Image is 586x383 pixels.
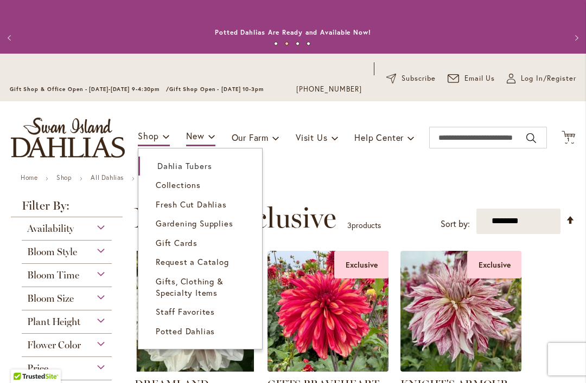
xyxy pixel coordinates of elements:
[267,363,388,374] a: GITTS BRAVEHEART Exclusive
[156,276,224,298] span: Gifts, Clothing & Specialty Items
[138,233,262,252] a: Gift Cards
[562,131,575,145] button: 1
[347,217,381,234] p: products
[27,223,74,235] span: Availability
[567,136,570,143] span: 1
[386,73,436,84] a: Subscribe
[27,269,79,281] span: Bloom Time
[521,73,576,84] span: Log In/Register
[56,173,72,181] a: Shop
[507,73,576,84] a: Log In/Register
[448,73,495,84] a: Email Us
[215,28,371,36] a: Potted Dahlias Are Ready and Available Now!
[135,251,256,372] img: DREAMLAND
[27,246,77,258] span: Bloom Style
[27,339,81,351] span: Flower Color
[10,86,169,93] span: Gift Shop & Office Open - [DATE]-[DATE] 9-4:30pm /
[157,160,212,171] span: Dahlia Tubers
[134,202,336,234] span: New & Exclusive
[307,42,310,46] button: 4 of 4
[186,130,204,141] span: New
[267,251,388,372] img: GITTS BRAVEHEART
[232,132,269,143] span: Our Farm
[464,73,495,84] span: Email Us
[400,363,521,374] a: KNIGHTS ARMOUR Exclusive
[21,173,37,181] a: Home
[156,326,215,336] span: Potted Dahlias
[296,42,300,46] button: 3 of 4
[296,132,327,143] span: Visit Us
[354,132,404,143] span: Help Center
[156,256,229,267] span: Request a Catalog
[285,42,289,46] button: 2 of 4
[441,214,470,234] label: Sort by:
[11,200,123,217] strong: Filter By:
[296,84,362,95] a: [PHONE_NUMBER]
[334,251,388,278] div: Exclusive
[156,218,233,229] span: Gardening Supplies
[156,306,215,317] span: Staff Favorites
[347,220,352,230] span: 3
[274,42,278,46] button: 1 of 4
[91,173,124,181] a: All Dahlias
[402,73,436,84] span: Subscribe
[27,293,74,304] span: Bloom Size
[467,251,521,278] div: Exclusive
[400,251,521,372] img: KNIGHTS ARMOUR
[564,27,586,49] button: Next
[11,118,125,158] a: store logo
[8,345,39,375] iframe: Launch Accessibility Center
[156,199,227,210] span: Fresh Cut Dahlias
[27,316,80,328] span: Plant Height
[156,179,201,190] span: Collections
[135,363,256,374] a: DREAMLAND Exclusive
[138,130,159,141] span: Shop
[169,86,264,93] span: Gift Shop Open - [DATE] 10-3pm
